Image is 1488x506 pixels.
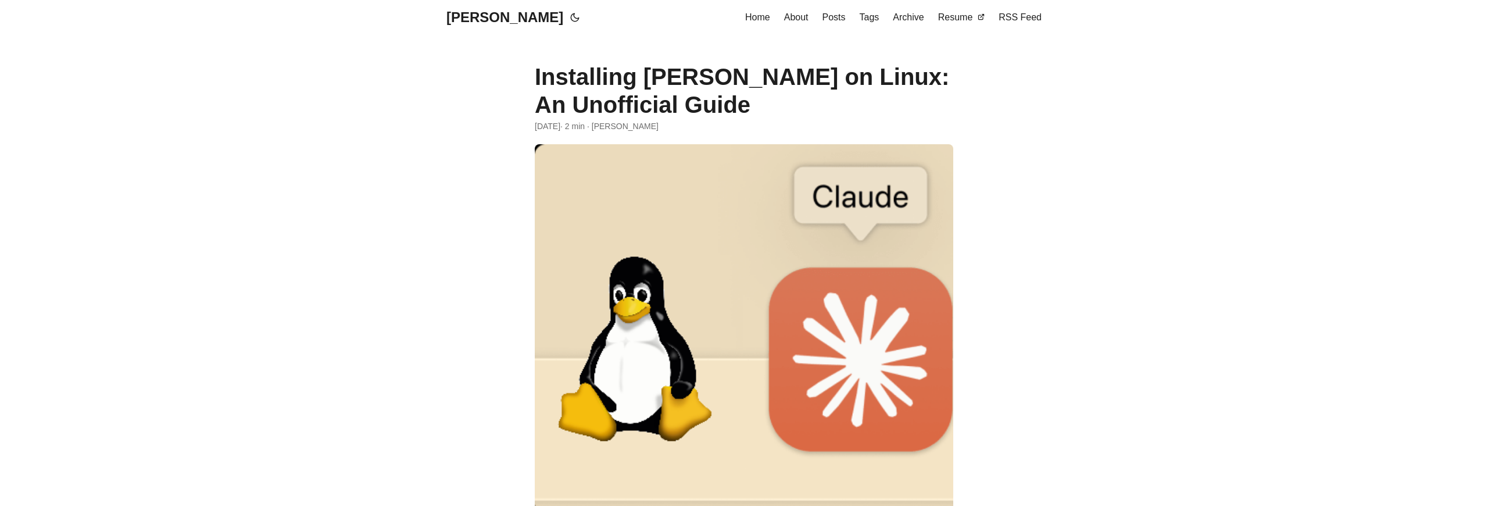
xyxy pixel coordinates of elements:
span: 2025-01-09 21:00:00 +0000 UTC [535,120,560,133]
span: About [784,12,809,22]
span: Posts [822,12,846,22]
span: Resume [938,12,973,22]
h1: Installing [PERSON_NAME] on Linux: An Unofficial Guide [535,63,953,119]
div: · 2 min · [PERSON_NAME] [535,120,953,133]
span: Archive [893,12,924,22]
span: Tags [860,12,879,22]
span: RSS Feed [999,12,1042,22]
span: Home [745,12,770,22]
